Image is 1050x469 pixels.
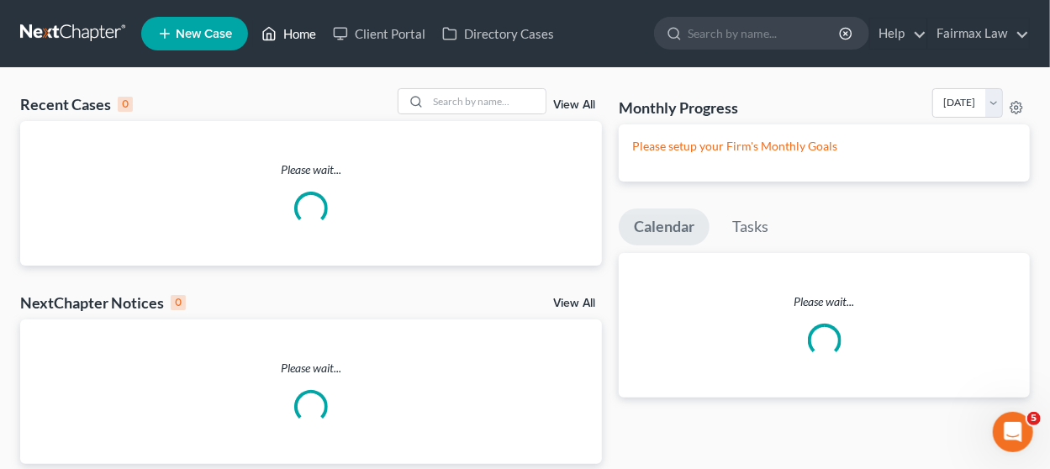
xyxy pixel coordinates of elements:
p: Please setup your Firm's Monthly Goals [632,138,1016,155]
span: New Case [176,28,232,40]
input: Search by name... [688,18,842,49]
a: Help [870,18,926,49]
div: NextChapter Notices [20,292,186,313]
p: Please wait... [619,293,1030,310]
div: 0 [118,97,133,112]
p: Please wait... [20,360,602,377]
a: Directory Cases [434,18,562,49]
a: View All [553,99,595,111]
h3: Monthly Progress [619,97,738,118]
div: Recent Cases [20,94,133,114]
a: View All [553,298,595,309]
a: Client Portal [324,18,434,49]
span: 5 [1027,412,1041,425]
a: Tasks [717,208,784,245]
div: 0 [171,295,186,310]
p: Please wait... [20,161,602,178]
iframe: Intercom live chat [993,412,1033,452]
input: Search by name... [428,89,546,113]
a: Calendar [619,208,710,245]
a: Home [253,18,324,49]
a: Fairmax Law [928,18,1029,49]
